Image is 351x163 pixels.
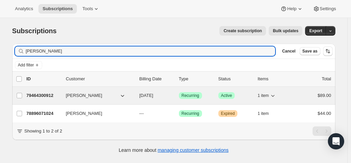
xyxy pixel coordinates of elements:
[221,111,235,116] span: Expired
[258,93,269,98] span: 1 item
[323,46,333,56] button: Sort the results
[18,62,34,68] span: Add filter
[66,110,102,117] span: [PERSON_NAME]
[27,92,61,99] p: 79464300912
[12,27,57,35] span: Subscriptions
[182,111,199,116] span: Recurring
[302,48,318,54] span: Save as
[322,76,331,82] p: Total
[26,46,275,56] input: Filter subscribers
[287,6,296,12] span: Help
[219,26,266,36] button: Create subscription
[66,76,134,82] p: Customer
[139,111,144,116] span: ---
[139,76,173,82] p: Billing Date
[43,6,73,12] span: Subscriptions
[309,4,340,14] button: Settings
[139,93,153,98] span: [DATE]
[276,4,307,14] button: Help
[269,26,302,36] button: Bulk updates
[27,109,331,118] div: 78896071024[PERSON_NAME]---SuccessRecurringWarningExpired1 item$44.00
[62,108,130,119] button: [PERSON_NAME]
[328,133,344,149] div: Open Intercom Messenger
[38,4,77,14] button: Subscriptions
[27,76,61,82] p: ID
[318,93,331,98] span: $89.00
[258,111,269,116] span: 1 item
[223,28,262,34] span: Create subscription
[78,4,104,14] button: Tools
[24,128,62,135] p: Showing 1 to 2 of 2
[258,109,277,118] button: 1 item
[221,93,232,98] span: Active
[182,93,199,98] span: Recurring
[218,76,252,82] p: Status
[27,110,61,117] p: 78896071024
[179,76,213,82] div: Type
[258,91,277,100] button: 1 item
[15,61,42,69] button: Add filter
[66,92,102,99] span: [PERSON_NAME]
[318,111,331,116] span: $44.00
[11,4,37,14] button: Analytics
[309,28,322,34] span: Export
[119,147,229,154] p: Learn more about
[27,76,331,82] div: IDCustomerBilling DateTypeStatusItemsTotal
[82,6,93,12] span: Tools
[258,76,292,82] div: Items
[305,26,326,36] button: Export
[313,126,331,136] nav: Pagination
[279,47,298,55] button: Cancel
[27,91,331,100] div: 79464300912[PERSON_NAME][DATE]SuccessRecurringSuccessActive1 item$89.00
[15,6,33,12] span: Analytics
[282,48,295,54] span: Cancel
[300,47,320,55] button: Save as
[157,147,229,153] a: managing customer subscriptions
[62,90,130,101] button: [PERSON_NAME]
[320,6,336,12] span: Settings
[273,28,298,34] span: Bulk updates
